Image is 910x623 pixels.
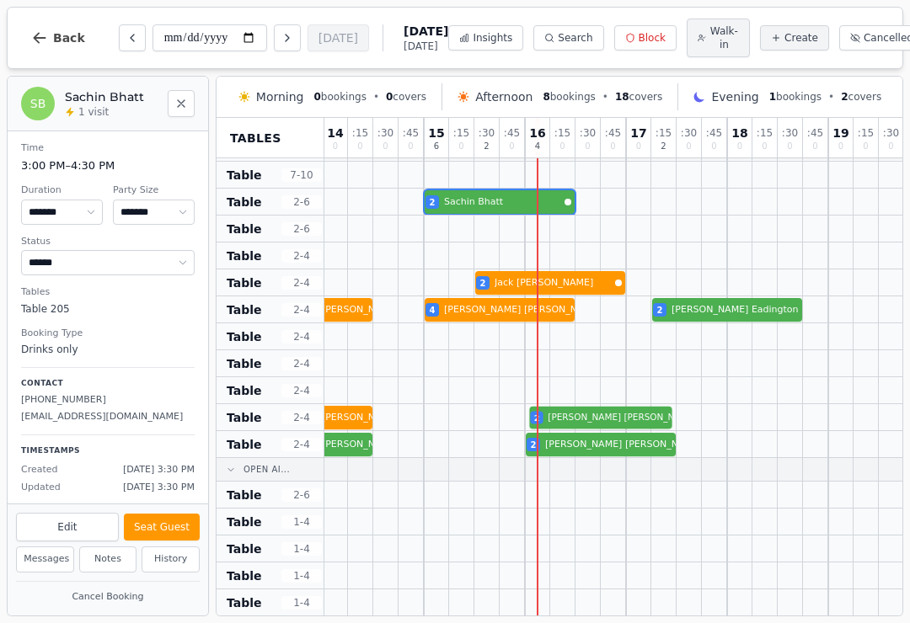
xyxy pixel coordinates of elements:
[227,194,262,210] span: Table
[281,384,322,397] span: 2 - 4
[559,142,565,151] span: 0
[227,382,262,399] span: Table
[313,90,366,104] span: bookings
[548,411,697,424] span: [PERSON_NAME] [PERSON_NAME]
[656,128,672,138] span: : 15
[610,142,615,151] span: 0
[554,128,570,138] span: : 15
[281,168,322,182] span: 7 - 10
[545,438,702,452] span: [PERSON_NAME] [PERSON_NAME]
[308,24,369,51] button: [DATE]
[444,195,561,210] span: Sachin Bhatt
[448,25,523,51] button: Insights
[227,540,262,557] span: Table
[762,142,767,151] span: 0
[430,196,436,209] span: 2
[533,25,603,51] button: Search
[227,328,262,345] span: Table
[227,409,262,426] span: Table
[373,90,379,104] span: •
[858,128,874,138] span: : 15
[757,128,773,138] span: : 15
[227,514,262,530] span: Table
[281,438,322,451] span: 2 - 4
[838,142,843,151] span: 0
[281,222,322,236] span: 2 - 6
[602,90,608,104] span: •
[787,142,792,151] span: 0
[21,141,195,156] dt: Time
[580,128,596,138] span: : 30
[888,142,893,151] span: 0
[828,90,834,104] span: •
[475,88,533,105] span: Afternoon
[333,142,338,151] span: 0
[782,128,798,138] span: : 30
[769,91,776,103] span: 1
[21,235,195,249] dt: Status
[404,23,448,40] span: [DATE]
[711,88,758,105] span: Evening
[377,128,393,138] span: : 30
[65,88,158,105] h2: Sachin Bhatt
[709,24,739,51] span: Walk-in
[479,128,495,138] span: : 30
[444,303,601,317] span: [PERSON_NAME] [PERSON_NAME]
[281,515,322,529] span: 1 - 4
[841,91,848,103] span: 2
[244,463,290,476] span: Open Ai...
[529,127,545,139] span: 16
[21,445,195,457] p: Timestamps
[18,18,99,58] button: Back
[21,342,195,357] dd: Drinks only
[230,130,281,146] span: Tables
[639,31,666,45] span: Block
[509,142,514,151] span: 0
[434,142,439,151] span: 6
[227,594,262,611] span: Table
[386,90,426,104] span: covers
[383,142,388,151] span: 0
[281,276,322,290] span: 2 - 4
[531,439,537,451] span: 2
[21,481,61,495] span: Updated
[256,88,304,105] span: Morning
[21,87,55,120] div: SB
[863,142,868,151] span: 0
[428,127,444,139] span: 15
[123,463,195,477] span: [DATE] 3:30 PM
[281,488,322,502] span: 2 - 6
[79,546,137,572] button: Notes
[274,24,301,51] button: Next day
[681,128,697,138] span: : 30
[227,487,262,503] span: Table
[281,303,322,317] span: 2 - 4
[78,105,109,119] span: 1 visit
[21,285,195,300] dt: Tables
[21,184,103,198] dt: Duration
[357,142,362,151] span: 0
[657,304,663,317] span: 2
[534,412,540,423] span: 2
[281,249,322,263] span: 2 - 4
[21,378,195,390] p: Contact
[473,31,512,45] span: Insights
[123,481,195,495] span: [DATE] 3:30 PM
[227,274,262,291] span: Table
[21,463,58,477] span: Created
[21,327,195,341] dt: Booking Type
[142,546,200,572] button: History
[281,330,322,343] span: 2 - 4
[737,142,742,151] span: 0
[480,277,486,290] span: 2
[124,514,200,540] button: Seat Guest
[504,128,520,138] span: : 45
[807,128,823,138] span: : 45
[672,303,799,317] span: [PERSON_NAME] Eadington
[227,436,262,453] span: Table
[404,40,448,53] span: [DATE]
[636,142,641,151] span: 0
[615,90,662,104] span: covers
[227,301,262,318] span: Table
[327,127,343,139] span: 14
